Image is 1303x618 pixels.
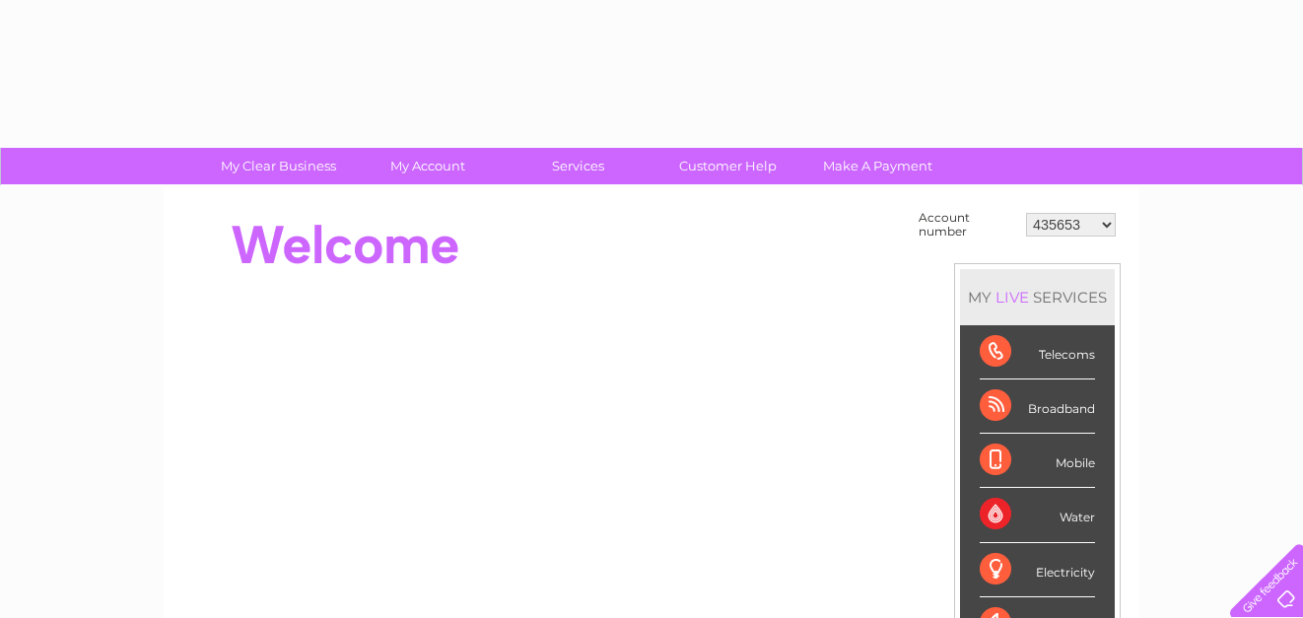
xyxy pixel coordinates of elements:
[980,325,1095,379] div: Telecoms
[914,206,1021,243] td: Account number
[647,148,809,184] a: Customer Help
[980,488,1095,542] div: Water
[960,269,1115,325] div: MY SERVICES
[497,148,659,184] a: Services
[980,543,1095,597] div: Electricity
[980,434,1095,488] div: Mobile
[197,148,360,184] a: My Clear Business
[992,288,1033,307] div: LIVE
[796,148,959,184] a: Make A Payment
[347,148,510,184] a: My Account
[980,379,1095,434] div: Broadband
